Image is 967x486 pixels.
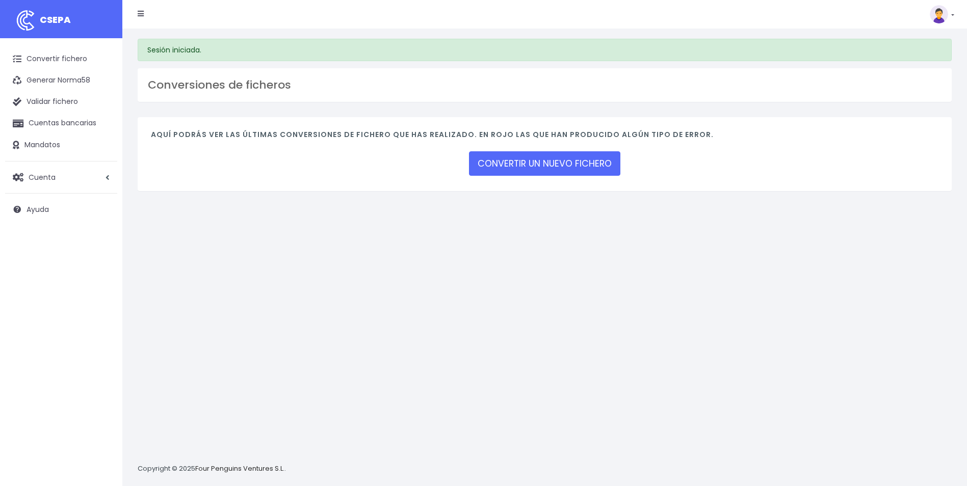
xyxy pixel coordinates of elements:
span: Cuenta [29,172,56,182]
a: Mandatos [5,134,117,156]
a: CONVERTIR UN NUEVO FICHERO [469,151,620,176]
a: Generar Norma58 [5,70,117,91]
a: Cuenta [5,167,117,188]
a: Validar fichero [5,91,117,113]
p: Copyright © 2025 . [138,464,286,474]
span: CSEPA [40,13,71,26]
span: Ayuda [27,204,49,214]
h3: Conversiones de ficheros [148,78,942,92]
a: Cuentas bancarias [5,113,117,134]
div: Sesión iniciada. [138,39,952,61]
img: profile [930,5,948,23]
h4: Aquí podrás ver las últimas conversiones de fichero que has realizado. En rojo las que han produc... [151,130,938,144]
img: logo [13,8,38,33]
a: Four Penguins Ventures S.L. [195,464,284,473]
a: Convertir fichero [5,48,117,70]
a: Ayuda [5,199,117,220]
